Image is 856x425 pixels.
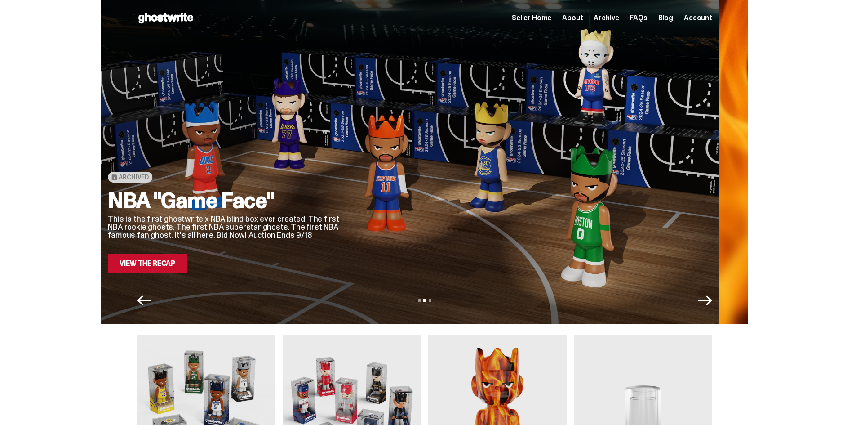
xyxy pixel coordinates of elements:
p: This is the first ghostwrite x NBA blind box ever created. The first NBA rookie ghosts. The first... [108,215,342,239]
a: FAQs [630,14,647,22]
button: Next [698,293,712,308]
h2: NBA "Game Face" [108,190,342,211]
button: View slide 3 [429,299,431,302]
button: Previous [137,293,151,308]
a: About [562,14,583,22]
button: View slide 2 [423,299,426,302]
a: Seller Home [512,14,551,22]
a: Account [684,14,712,22]
span: Archived [119,174,149,181]
a: Archive [594,14,619,22]
a: Blog [658,14,673,22]
button: View slide 1 [418,299,421,302]
a: View the Recap [108,254,187,273]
